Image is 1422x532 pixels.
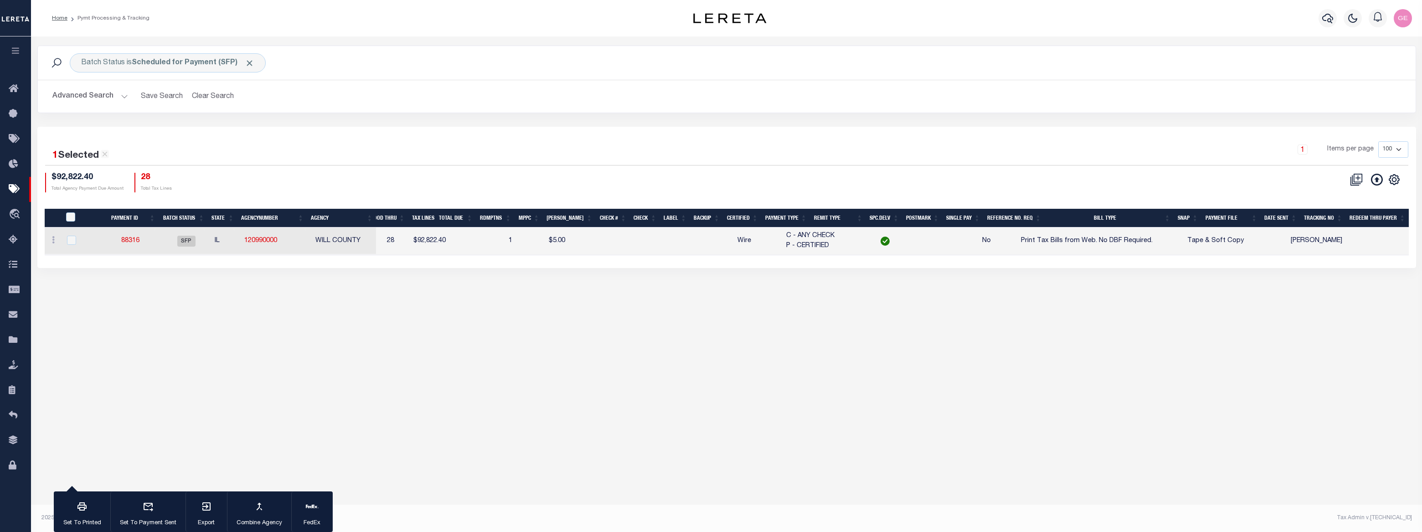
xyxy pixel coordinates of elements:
[733,514,1412,522] div: Tax Admin v.[TECHNICAL_ID]
[60,209,91,227] th: PayeePmtBatchStatus
[516,227,569,255] td: $5.00
[1174,209,1202,227] th: SNAP: activate to sort column ascending
[307,209,376,227] th: Agency: activate to sort column ascending
[786,232,835,249] span: C - ANY CHECK P - CERTIFIED
[737,238,751,244] span: Wire
[188,88,238,105] button: Clear Search
[866,209,902,227] th: Spc.Delv: activate to sort column ascending
[630,209,660,227] th: Check: activate to sort column ascending
[435,209,476,227] th: Total Due: activate to sort column ascending
[410,227,450,255] td: $92,822.40
[211,227,241,255] td: IL
[693,13,766,23] img: logo-dark.svg
[52,151,58,160] span: 1
[35,514,727,522] div: 2025 © [PERSON_NAME].
[141,186,172,192] p: Total Tax Lines
[1394,9,1412,27] img: svg+xml;base64,PHN2ZyB4bWxucz0iaHR0cDovL3d3dy53My5vcmcvMjAwMC9zdmciIHBvaW50ZXItZXZlbnRzPSJub25lIi...
[943,209,984,227] th: Single Pay: activate to sort column ascending
[762,209,810,227] th: Payment Type: activate to sort column ascending
[52,186,124,192] p: Total Agency Payment Due Amount
[159,209,208,227] th: Batch Status: activate to sort column ascending
[121,238,139,244] a: 88316
[244,238,277,244] a: 120990000
[956,227,1017,255] td: No
[52,173,124,183] h4: $92,822.40
[1261,209,1300,227] th: Date Sent: activate to sort column ascending
[690,209,723,227] th: Backup: activate to sort column ascending
[408,209,435,227] th: Tax Lines
[132,59,254,67] b: Scheduled for Payment (SFP)
[135,88,188,105] button: Save Search
[515,209,543,227] th: MPPC: activate to sort column ascending
[1298,145,1308,155] a: 1
[177,236,196,247] span: SFP
[543,209,596,227] th: Bill Fee: activate to sort column ascending
[52,15,67,21] a: Home
[1202,209,1261,227] th: Payment File: activate to sort column ascending
[476,209,515,227] th: Rdmptns: activate to sort column ascending
[67,14,149,22] li: Pymt Processing & Tracking
[881,237,890,246] img: check-icon-green.svg
[1045,209,1174,227] th: Bill Type: activate to sort column ascending
[367,209,408,227] th: Good Thru: activate to sort column ascending
[660,209,690,227] th: Label: activate to sort column ascending
[596,209,630,227] th: Check #: activate to sort column ascending
[723,209,762,227] th: Certified: activate to sort column ascending
[245,58,254,68] span: Click to Remove
[1187,238,1244,244] span: Tape & Soft Copy
[52,149,109,163] div: Selected
[237,209,307,227] th: AgencyNumber: activate to sort column ascending
[1017,227,1156,255] td: Print Tax Bills from Web. No DBF Required.
[984,209,1045,227] th: Reference No. Req: activate to sort column ascending
[488,227,516,255] td: 1
[1346,209,1409,227] th: Redeem Thru Payer: activate to sort column ascending
[70,53,266,72] div: Batch Status is
[1327,145,1374,155] span: Items per page
[1300,209,1346,227] th: Tracking No: activate to sort column ascending
[9,209,23,221] i: travel_explore
[208,209,237,227] th: State: activate to sort column ascending
[312,227,383,255] td: WILL COUNTY
[902,209,943,227] th: Postmark: activate to sort column ascending
[141,173,172,183] h4: 28
[383,227,410,255] td: 28
[810,209,866,227] th: Remit Type: activate to sort column ascending
[1287,227,1346,255] td: [PERSON_NAME]
[98,209,159,227] th: Payment ID: activate to sort column ascending
[52,88,128,105] button: Advanced Search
